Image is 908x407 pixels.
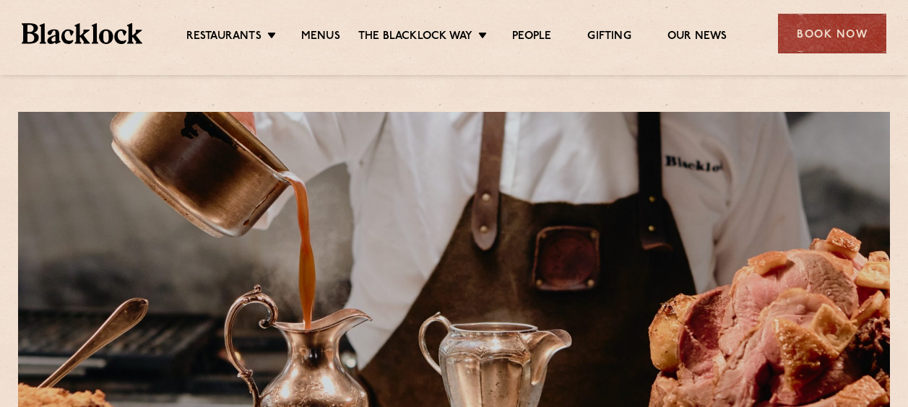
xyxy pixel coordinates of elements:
[22,23,142,43] img: BL_Textured_Logo-footer-cropped.svg
[587,30,631,45] a: Gifting
[358,30,472,45] a: The Blacklock Way
[512,30,551,45] a: People
[301,30,340,45] a: Menus
[667,30,727,45] a: Our News
[186,30,261,45] a: Restaurants
[778,14,886,53] div: Book Now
